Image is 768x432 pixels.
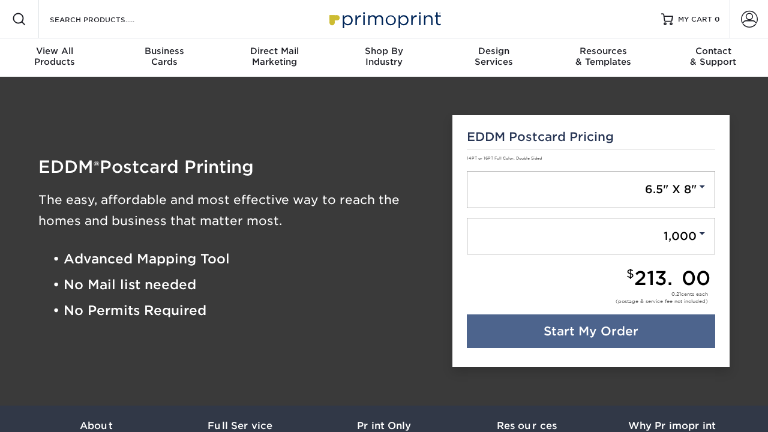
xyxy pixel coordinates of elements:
[110,46,220,56] span: Business
[548,46,658,56] span: Resources
[329,46,439,67] div: Industry
[439,46,548,67] div: Services
[168,420,312,431] h3: Full Service
[53,246,434,272] li: • Advanced Mapping Tool
[38,190,434,232] h3: The easy, affordable and most effective way to reach the homes and business that matter most.
[671,291,681,297] span: 0.21
[548,38,658,77] a: Resources& Templates
[548,46,658,67] div: & Templates
[626,267,634,281] small: $
[467,156,542,161] small: 14PT or 16PT Full Color, Double Sided
[53,298,434,324] li: • No Permits Required
[467,218,716,255] a: 1,000
[658,46,768,56] span: Contact
[329,38,439,77] a: Shop ByIndustry
[94,158,100,175] span: ®
[678,14,712,25] span: MY CART
[49,12,166,26] input: SEARCH PRODUCTS.....
[616,290,708,305] div: cents each (postage & service fee not included)
[220,38,329,77] a: Direct MailMarketing
[715,15,720,23] span: 0
[220,46,329,67] div: Marketing
[110,46,220,67] div: Cards
[24,420,168,431] h3: About
[467,171,716,208] a: 6.5" X 8"
[38,158,434,175] h1: EDDM Postcard Printing
[439,46,548,56] span: Design
[456,420,600,431] h3: Resources
[658,46,768,67] div: & Support
[634,266,710,290] span: 213.00
[658,38,768,77] a: Contact& Support
[324,6,444,32] img: Primoprint
[329,46,439,56] span: Shop By
[53,272,434,298] li: • No Mail list needed
[467,130,716,144] h5: EDDM Postcard Pricing
[467,314,716,348] a: Start My Order
[439,38,548,77] a: DesignServices
[110,38,220,77] a: BusinessCards
[600,420,744,431] h3: Why Primoprint
[220,46,329,56] span: Direct Mail
[312,420,456,431] h3: Print Only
